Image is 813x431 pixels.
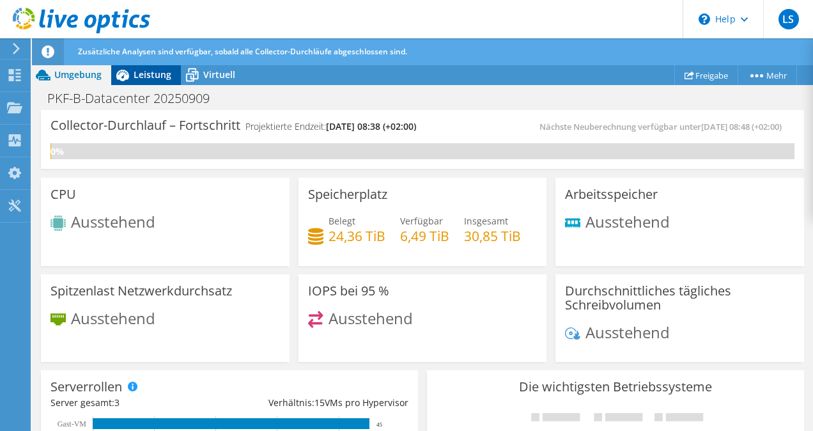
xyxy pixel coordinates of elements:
[585,321,670,342] span: Ausstehend
[329,307,413,328] span: Ausstehend
[58,419,87,428] text: Gast-VM
[71,307,155,328] span: Ausstehend
[565,284,794,312] h3: Durchschnittliches tägliches Schreibvolumen
[699,13,710,25] svg: \n
[329,229,385,243] h4: 24,36 TiB
[314,396,325,409] span: 15
[329,215,355,227] span: Belegt
[78,46,407,57] span: Zusätzliche Analysen sind verfügbar, sobald alle Collector-Durchläufe abgeschlossen sind.
[400,229,449,243] h4: 6,49 TiB
[308,284,389,298] h3: IOPS bei 95 %
[326,120,416,132] span: [DATE] 08:38 (+02:00)
[464,215,508,227] span: Insgesamt
[738,65,797,85] a: Mehr
[50,396,229,410] div: Server gesamt:
[674,65,738,85] a: Freigabe
[778,9,799,29] span: LS
[42,91,229,106] h1: PKF-B-Datacenter 20250909
[71,211,155,232] span: Ausstehend
[114,396,120,409] span: 3
[376,421,383,428] text: 45
[539,121,788,132] span: Nächste Neuberechnung verfügbar unter
[437,380,794,394] h3: Die wichtigsten Betriebssysteme
[50,380,122,394] h3: Serverrollen
[701,121,782,132] span: [DATE] 08:48 (+02:00)
[464,229,521,243] h4: 30,85 TiB
[229,396,408,410] div: Verhältnis: VMs pro Hypervisor
[54,68,102,81] span: Umgebung
[203,68,235,81] span: Virtuell
[585,210,670,231] span: Ausstehend
[134,68,171,81] span: Leistung
[245,120,416,134] h4: Projektierte Endzeit:
[400,215,443,227] span: Verfügbar
[50,187,76,201] h3: CPU
[50,284,232,298] h3: Spitzenlast Netzwerkdurchsatz
[308,187,387,201] h3: Speicherplatz
[565,187,658,201] h3: Arbeitsspeicher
